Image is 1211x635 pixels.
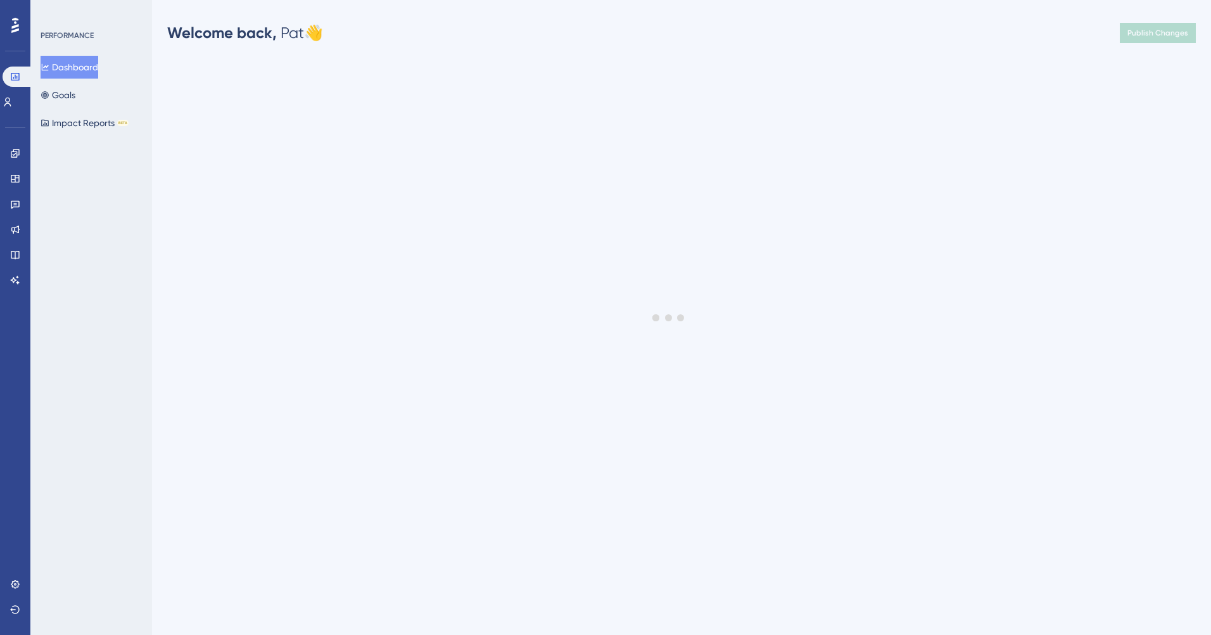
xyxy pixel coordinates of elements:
button: Impact ReportsBETA [41,112,129,134]
div: PERFORMANCE [41,30,94,41]
button: Goals [41,84,75,106]
button: Publish Changes [1120,23,1196,43]
button: Dashboard [41,56,98,79]
span: Welcome back, [167,23,277,42]
div: Pat 👋 [167,23,323,43]
div: BETA [117,120,129,126]
span: Publish Changes [1127,28,1188,38]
